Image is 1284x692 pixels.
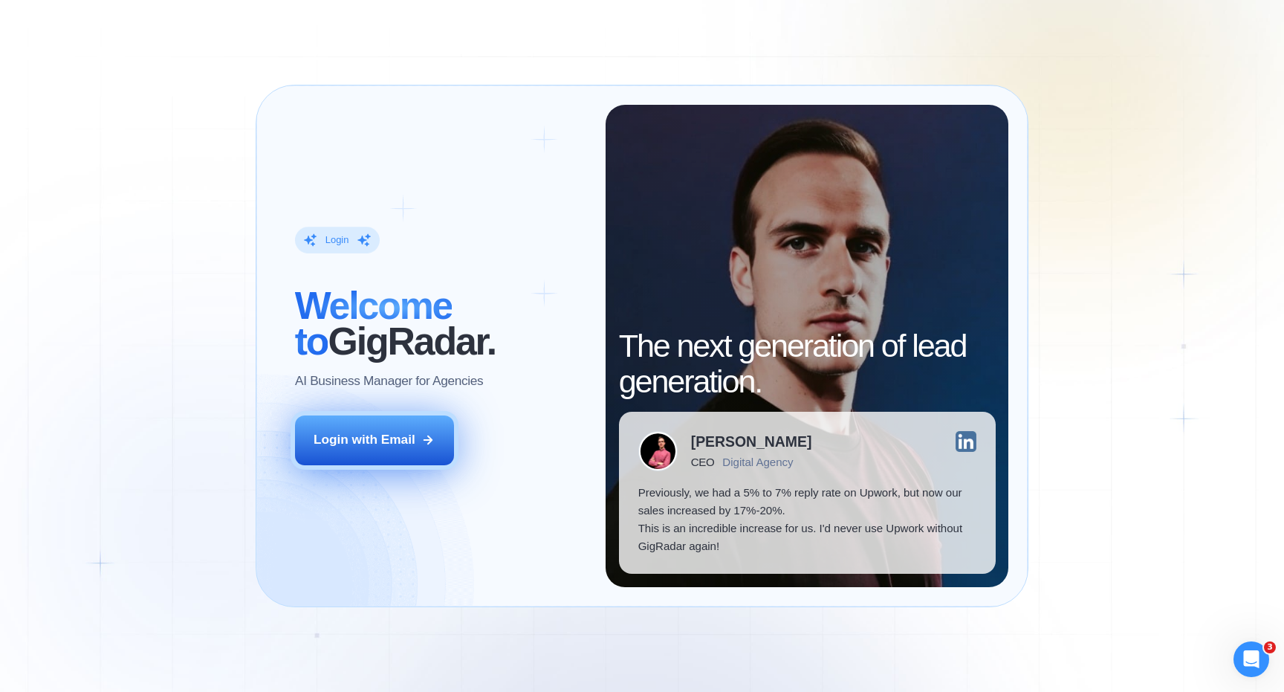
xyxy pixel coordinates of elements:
[722,456,793,468] div: Digital Agency
[295,284,452,363] span: Welcome to
[619,329,996,399] h2: The next generation of lead generation.
[638,484,976,554] p: Previously, we had a 5% to 7% reply rate on Upwork, but now our sales increased by 17%-20%. This ...
[295,288,587,359] h2: ‍ GigRadar.
[1233,641,1269,677] iframe: Intercom live chat
[691,435,812,449] div: [PERSON_NAME]
[295,415,454,465] button: Login with Email
[314,431,415,449] div: Login with Email
[691,456,715,468] div: CEO
[295,372,483,390] p: AI Business Manager for Agencies
[325,233,349,246] div: Login
[1264,641,1276,653] span: 3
